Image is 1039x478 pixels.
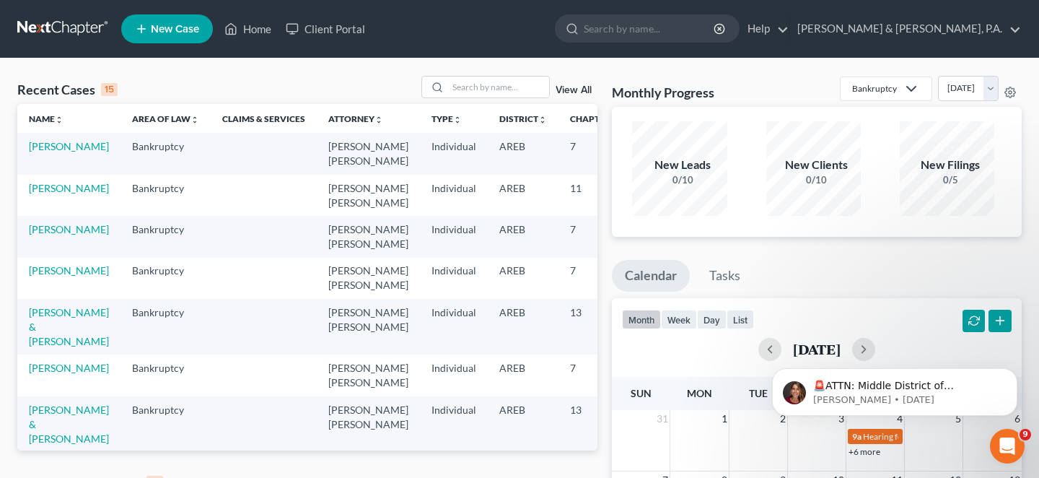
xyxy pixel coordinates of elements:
div: New Leads [632,157,733,173]
iframe: Intercom live chat [990,429,1025,464]
button: week [661,310,697,329]
td: [PERSON_NAME] [PERSON_NAME] [317,175,420,216]
td: AREB [488,175,558,216]
div: Recent Cases [17,81,118,98]
div: New Clients [766,157,867,173]
a: Calendar [612,260,690,292]
td: AREB [488,133,558,174]
td: Individual [420,355,488,396]
span: Tue [749,387,768,399]
a: Districtunfold_more [499,113,547,124]
td: AREB [488,355,558,396]
td: [PERSON_NAME] [PERSON_NAME] [317,216,420,257]
td: Bankruptcy [120,258,211,299]
td: Individual [420,175,488,216]
a: [PERSON_NAME] & [PERSON_NAME], P.A. [790,16,1021,42]
a: Nameunfold_more [29,113,63,124]
button: list [727,310,754,329]
i: unfold_more [55,116,63,124]
td: Bankruptcy [120,175,211,216]
td: Individual [420,299,488,355]
td: Bankruptcy [120,133,211,174]
th: Claims & Services [211,104,317,133]
a: [PERSON_NAME] [29,182,109,194]
td: 13 [558,396,631,452]
span: Hearing for Whitehall Pharmacy LLC [863,431,1000,442]
div: 0/10 [766,173,867,187]
input: Search by name... [448,77,549,97]
td: [PERSON_NAME] [PERSON_NAME] [317,396,420,452]
td: [PERSON_NAME] [PERSON_NAME] [317,355,420,396]
button: day [697,310,727,329]
td: AREB [488,396,558,452]
span: 9a [852,431,862,442]
div: 0/10 [632,173,733,187]
a: Attorneyunfold_more [328,113,383,124]
span: New Case [151,24,199,35]
td: 7 [558,216,631,257]
td: Bankruptcy [120,355,211,396]
a: Home [217,16,279,42]
td: Bankruptcy [120,299,211,355]
td: 7 [558,355,631,396]
td: AREB [488,258,558,299]
a: Client Portal [279,16,372,42]
td: 7 [558,133,631,174]
span: 1 [720,410,729,427]
input: Search by name... [584,15,716,42]
i: unfold_more [538,116,547,124]
td: 11 [558,175,631,216]
a: [PERSON_NAME] [29,362,109,374]
span: 9 [1020,429,1031,440]
a: View All [556,85,592,95]
a: Area of Lawunfold_more [132,113,199,124]
a: [PERSON_NAME] & [PERSON_NAME] [29,306,109,347]
a: [PERSON_NAME] & [PERSON_NAME] [29,404,109,445]
a: Chapterunfold_more [570,113,619,124]
a: [PERSON_NAME] [29,140,109,152]
button: month [622,310,661,329]
td: Individual [420,396,488,452]
div: 0/5 [900,173,1001,187]
span: Sun [631,387,652,399]
td: AREB [488,299,558,355]
iframe: Intercom notifications message [750,338,1039,439]
td: [PERSON_NAME] [PERSON_NAME] [317,299,420,355]
td: [PERSON_NAME] [PERSON_NAME] [317,133,420,174]
td: Individual [420,258,488,299]
div: Bankruptcy [852,82,897,95]
i: unfold_more [374,116,383,124]
a: [PERSON_NAME] [29,264,109,277]
a: Help [740,16,789,42]
span: Mon [687,387,712,399]
a: [PERSON_NAME] [29,223,109,235]
td: Bankruptcy [120,216,211,257]
div: 15 [101,83,118,96]
span: 31 [655,410,670,427]
td: AREB [488,216,558,257]
td: Individual [420,216,488,257]
h3: Monthly Progress [612,84,714,101]
td: 7 [558,258,631,299]
div: New Filings [900,157,1001,173]
a: +6 more [849,446,880,457]
td: [PERSON_NAME] [PERSON_NAME] [317,258,420,299]
td: Bankruptcy [120,396,211,452]
td: 13 [558,299,631,355]
a: Tasks [696,260,753,292]
i: unfold_more [453,116,462,124]
td: Individual [420,133,488,174]
i: unfold_more [190,116,199,124]
a: Typeunfold_more [431,113,462,124]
